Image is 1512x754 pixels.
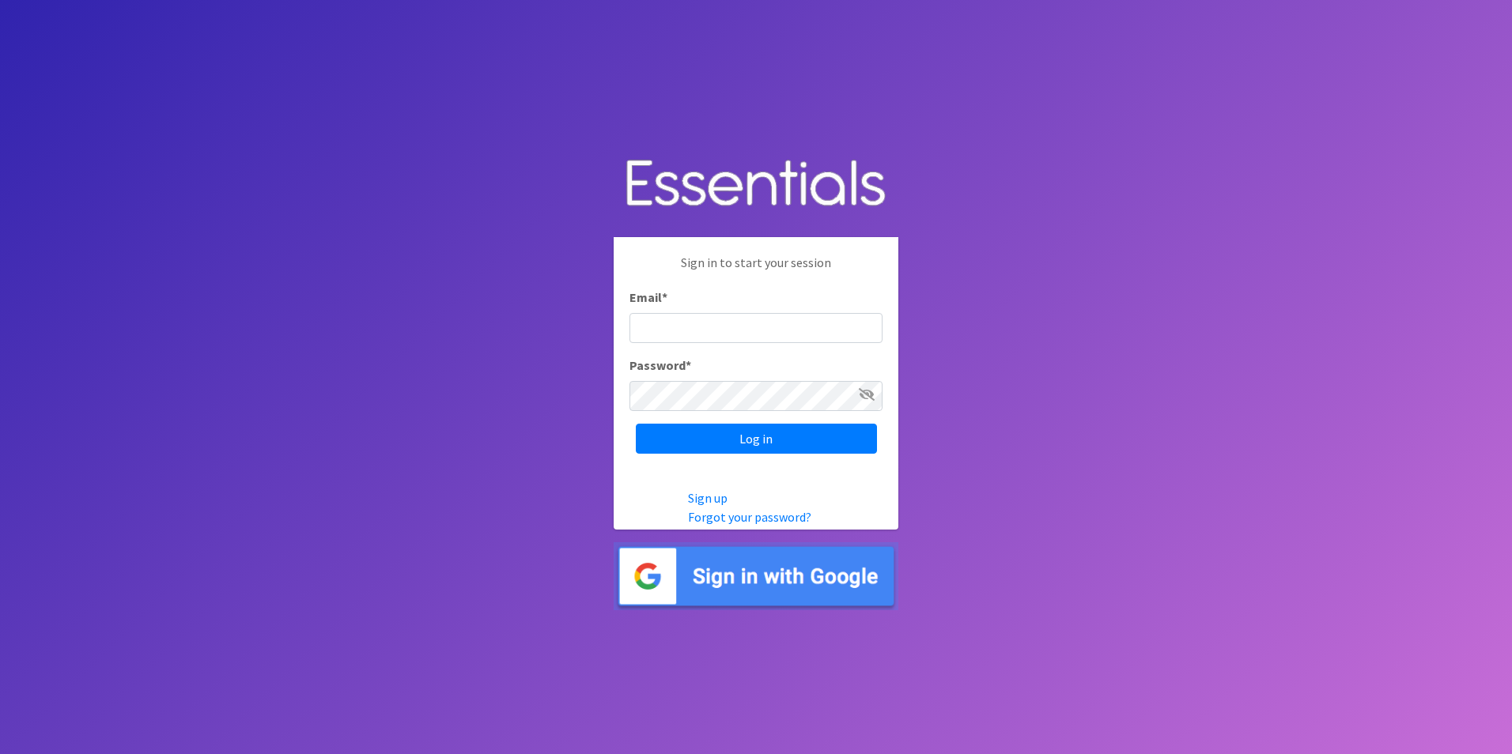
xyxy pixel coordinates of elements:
[629,356,691,375] label: Password
[636,424,877,454] input: Log in
[662,289,667,305] abbr: required
[629,253,883,288] p: Sign in to start your session
[688,509,811,525] a: Forgot your password?
[614,144,898,225] img: Human Essentials
[614,542,898,611] img: Sign in with Google
[688,490,728,506] a: Sign up
[629,288,667,307] label: Email
[686,357,691,373] abbr: required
